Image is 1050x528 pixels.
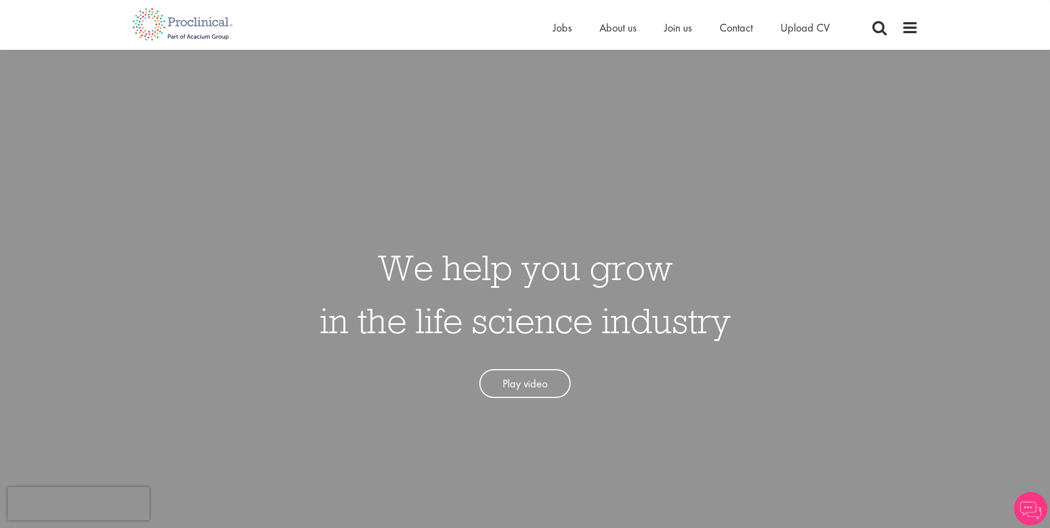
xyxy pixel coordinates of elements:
img: Chatbot [1014,492,1047,525]
a: Play video [479,369,571,398]
a: Contact [720,20,753,35]
h1: We help you grow in the life science industry [320,241,731,347]
a: Join us [664,20,692,35]
a: Jobs [553,20,572,35]
a: About us [599,20,637,35]
a: Upload CV [780,20,830,35]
